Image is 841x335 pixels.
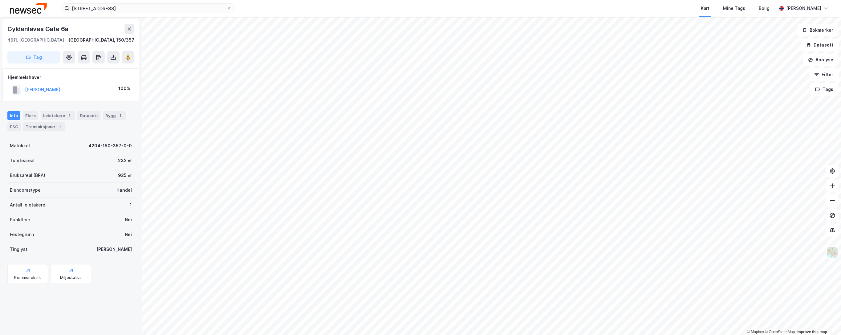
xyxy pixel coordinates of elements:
[7,111,20,120] div: Info
[759,5,770,12] div: Bolig
[96,246,132,253] div: [PERSON_NAME]
[7,36,64,44] div: 4611, [GEOGRAPHIC_DATA]
[10,186,41,194] div: Eiendomstype
[10,172,45,179] div: Bruksareal (BRA)
[68,36,134,44] div: [GEOGRAPHIC_DATA], 150/357
[88,142,132,149] div: 4204-150-357-0-0
[810,83,839,96] button: Tags
[77,111,100,120] div: Datasett
[57,124,63,130] div: 1
[8,74,134,81] div: Hjemmelshaver
[797,24,839,36] button: Bokmerker
[66,112,72,119] div: 1
[125,216,132,223] div: Nei
[118,157,132,164] div: 232 ㎡
[10,3,47,14] img: newsec-logo.f6e21ccffca1b3a03d2d.png
[10,142,30,149] div: Matrikkel
[810,305,841,335] div: Kontrollprogram for chat
[747,330,764,334] a: Mapbox
[23,122,65,131] div: Transaksjoner
[10,231,34,238] div: Festegrunn
[10,246,27,253] div: Tinglyst
[103,111,126,120] div: Bygg
[10,216,30,223] div: Punktleie
[10,201,45,209] div: Antall leietakere
[7,122,21,131] div: ESG
[14,275,41,280] div: Kommunekart
[60,275,82,280] div: Miljøstatus
[10,157,35,164] div: Tomteareal
[827,247,838,258] img: Z
[809,68,839,81] button: Filter
[118,85,130,92] div: 100%
[797,330,827,334] a: Improve this map
[803,54,839,66] button: Analyse
[130,201,132,209] div: 1
[810,305,841,335] iframe: Chat Widget
[7,51,60,63] button: Tag
[116,186,132,194] div: Handel
[69,4,226,13] input: Søk på adresse, matrikkel, gårdeiere, leietakere eller personer
[7,24,70,34] div: Gyldenløves Gate 6a
[118,172,132,179] div: 925 ㎡
[117,112,123,119] div: 1
[125,231,132,238] div: Nei
[765,330,795,334] a: OpenStreetMap
[41,111,75,120] div: Leietakere
[723,5,745,12] div: Mine Tags
[701,5,709,12] div: Kart
[786,5,821,12] div: [PERSON_NAME]
[23,111,38,120] div: Eiere
[801,39,839,51] button: Datasett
